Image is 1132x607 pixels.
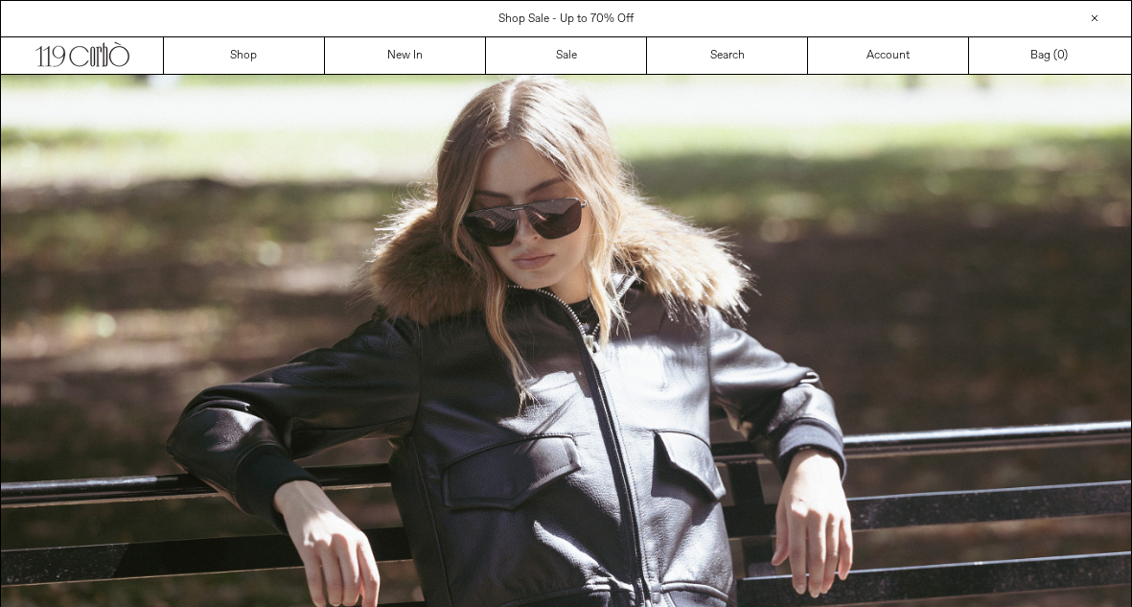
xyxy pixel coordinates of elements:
a: Shop Sale - Up to 70% Off [498,12,634,27]
a: Search [647,37,808,74]
a: Account [808,37,969,74]
span: 0 [1057,48,1064,63]
a: Shop [164,37,325,74]
a: Bag () [969,37,1130,74]
span: ) [1057,47,1068,64]
a: New In [325,37,486,74]
a: Sale [486,37,647,74]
